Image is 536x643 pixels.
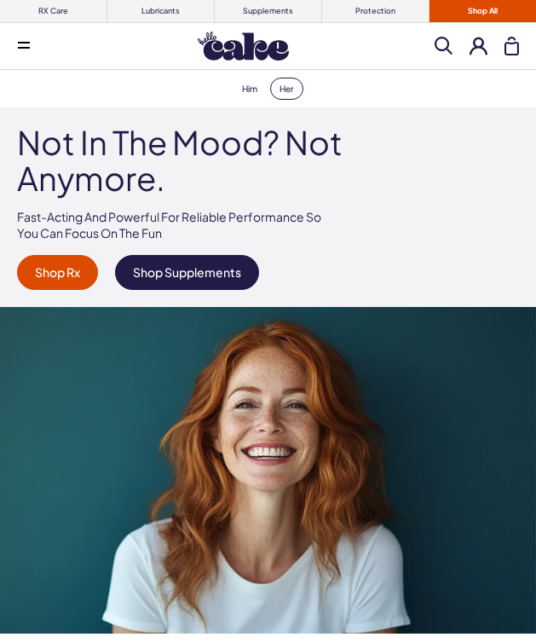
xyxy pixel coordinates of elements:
a: Shop Rx [17,255,98,291]
a: Her [270,78,303,100]
a: Him [233,78,267,100]
h1: Not In The Mood? Not Anymore. [17,125,343,196]
a: Shop Supplements [115,255,259,291]
p: Fast-Acting And Powerful For Reliable Performance So You Can Focus On The Fun [17,209,343,242]
img: Hello Cake [198,32,289,61]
